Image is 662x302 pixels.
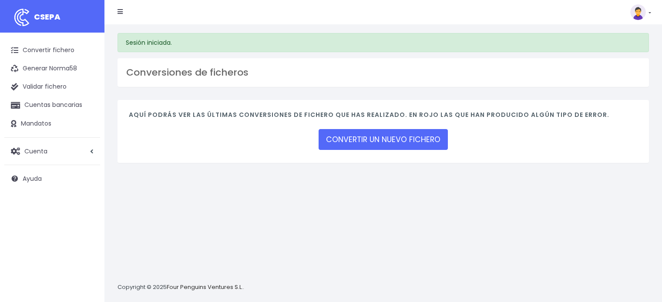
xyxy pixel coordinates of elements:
a: Cuenta [4,142,100,160]
img: logo [11,7,33,28]
a: Convertir fichero [4,41,100,60]
div: Sesión iniciada. [118,33,649,52]
h4: Aquí podrás ver las últimas conversiones de fichero que has realizado. En rojo las que han produc... [129,111,638,123]
span: CSEPA [34,11,60,22]
a: Four Penguins Ventures S.L. [167,283,243,291]
a: Mandatos [4,115,100,133]
a: Ayuda [4,169,100,188]
span: Cuenta [24,146,47,155]
span: Ayuda [23,174,42,183]
a: Generar Norma58 [4,60,100,78]
h3: Conversiones de ficheros [126,67,640,78]
p: Copyright © 2025 . [118,283,244,292]
img: profile [630,4,646,20]
a: Cuentas bancarias [4,96,100,114]
a: Validar fichero [4,78,100,96]
a: CONVERTIR UN NUEVO FICHERO [319,129,448,150]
